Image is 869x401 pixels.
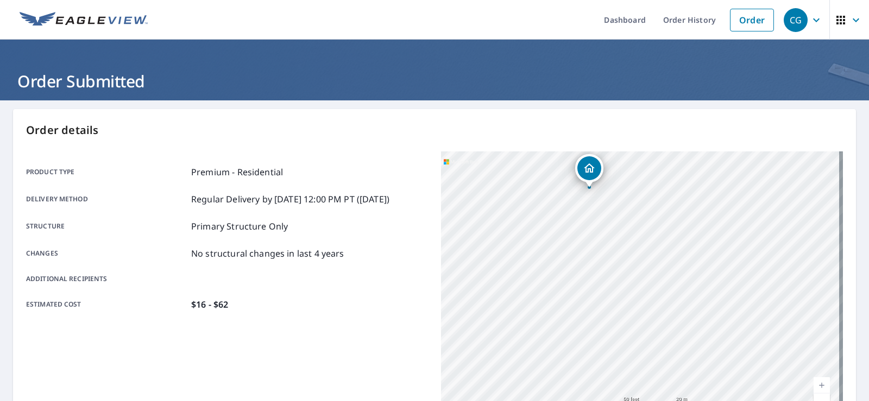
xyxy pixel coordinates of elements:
p: Regular Delivery by [DATE] 12:00 PM PT ([DATE]) [191,193,389,206]
div: CG [784,8,808,32]
p: No structural changes in last 4 years [191,247,344,260]
h1: Order Submitted [13,70,856,92]
p: Changes [26,247,187,260]
p: Estimated cost [26,298,187,311]
a: Current Level 19, Zoom In [814,377,830,393]
p: Premium - Residential [191,166,283,179]
img: EV Logo [20,12,148,28]
a: Order [730,9,774,31]
div: Dropped pin, building 1, Residential property, 619 Ridgewood Dr Greensburg, PA 15601 [575,154,603,188]
p: Structure [26,220,187,233]
p: Additional recipients [26,274,187,284]
p: $16 - $62 [191,298,228,311]
p: Product type [26,166,187,179]
p: Primary Structure Only [191,220,288,233]
p: Delivery method [26,193,187,206]
p: Order details [26,122,843,138]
